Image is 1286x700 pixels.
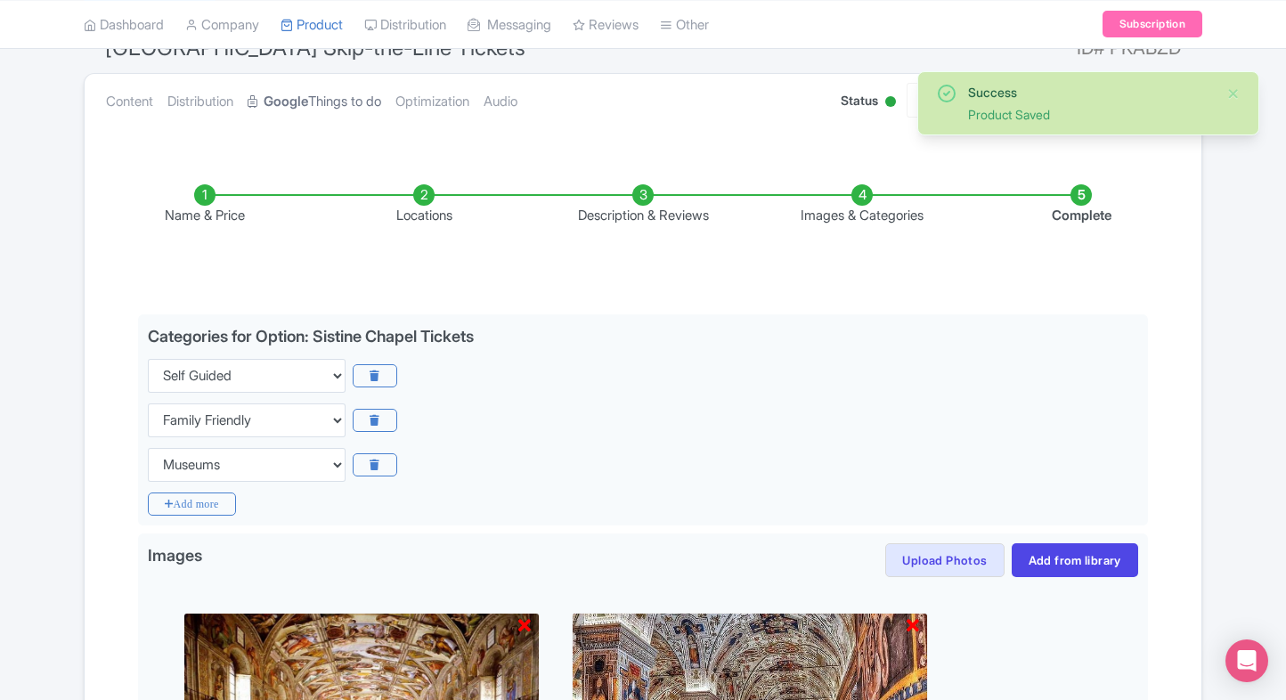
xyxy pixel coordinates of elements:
[1103,11,1202,37] a: Subscription
[106,74,153,130] a: Content
[968,83,1212,102] div: Success
[841,91,878,110] span: Status
[148,492,236,516] i: Add more
[167,74,233,130] a: Distribution
[1012,543,1138,577] a: Add from library
[264,92,308,112] strong: Google
[885,543,1004,577] button: Upload Photos
[248,74,381,130] a: GoogleThings to do
[533,184,753,226] li: Description & Reviews
[314,184,533,226] li: Locations
[148,327,474,346] div: Categories for Option: Sistine Chapel Tickets
[907,83,1034,118] a: Version: Primary
[105,35,525,61] span: [GEOGRAPHIC_DATA] Skip-the-Line Tickets
[1226,83,1241,104] button: Close
[1225,639,1268,682] div: Open Intercom Messenger
[395,74,469,130] a: Optimization
[148,543,202,572] span: Images
[882,89,899,117] div: Active
[968,105,1212,124] div: Product Saved
[972,184,1191,226] li: Complete
[484,74,517,130] a: Audio
[95,184,314,226] li: Name & Price
[753,184,972,226] li: Images & Categories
